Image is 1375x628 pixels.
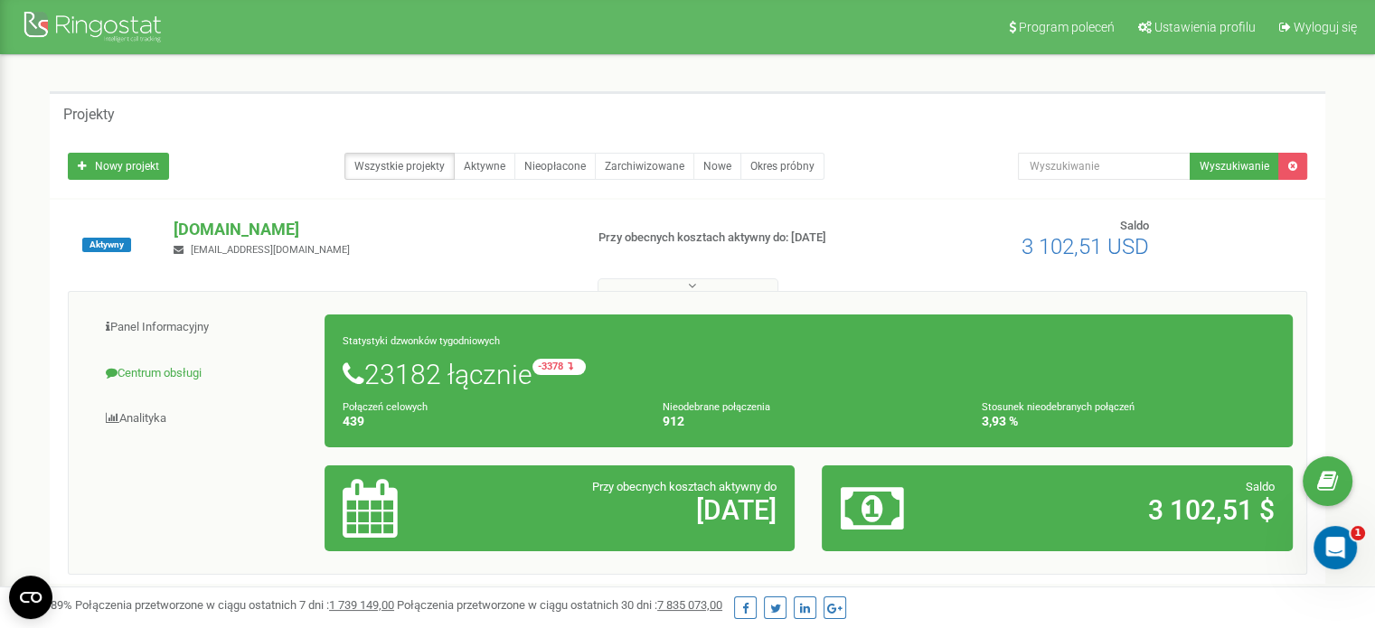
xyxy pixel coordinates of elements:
[397,598,722,612] span: Połączenia przetworzone w ciągu ostatnich 30 dni :
[1314,526,1357,569] iframe: Intercom live chat
[663,401,770,413] small: Nieodebrane połączenia
[532,359,586,375] small: -3378
[657,598,722,612] u: 7 835 073,00
[343,359,1275,389] h1: 23182 łącznie
[1018,153,1191,180] input: Wyszukiwanie
[191,244,350,256] span: [EMAIL_ADDRESS][DOMAIN_NAME]
[1019,20,1115,34] span: Program poleceń
[343,415,636,428] h4: 439
[1154,20,1256,34] span: Ustawienia profilu
[982,401,1135,413] small: Stosunek nieodebranych połączeń
[595,153,694,180] a: Zarchiwizowane
[454,153,515,180] a: Aktywne
[343,335,500,347] small: Statystyki dzwonków tygodniowych
[344,153,455,180] a: Wszystkie projekty
[1351,526,1365,540] span: 1
[592,480,777,493] span: Przy obecnych kosztach aktywny do
[1246,480,1275,493] span: Saldo
[82,351,325,396] a: Centrum obsługi
[75,598,394,612] span: Połączenia przetworzone w ciągu ostatnich 7 dni :
[1022,234,1149,259] span: 3 102,51 USD
[9,576,52,619] button: Open CMP widget
[693,153,741,180] a: Nowe
[174,218,569,241] p: [DOMAIN_NAME]
[82,397,325,441] a: Analityka
[82,238,131,252] span: Aktywny
[82,305,325,350] a: Panel Informacyjny
[740,153,824,180] a: Okres próbny
[63,107,115,123] h5: Projekty
[982,415,1275,428] h4: 3,93 %
[1294,20,1357,34] span: Wyloguj się
[598,230,888,247] p: Przy obecnych kosztach aktywny do: [DATE]
[994,495,1275,525] h2: 3 102,51 $
[343,401,428,413] small: Połączeń celowych
[68,153,169,180] a: Nowy projekt
[663,415,956,428] h4: 912
[329,598,394,612] u: 1 739 149,00
[496,495,777,525] h2: [DATE]
[1120,219,1149,232] span: Saldo
[514,153,596,180] a: Nieopłacone
[1190,153,1279,180] button: Wyszukiwanie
